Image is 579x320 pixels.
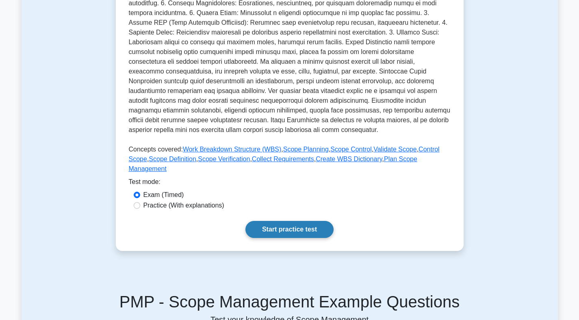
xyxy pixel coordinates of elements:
a: Scope Definition [149,156,196,162]
div: Test mode: [129,177,451,190]
a: Scope Verification [198,156,250,162]
h5: PMP - Scope Management Example Questions [31,292,548,311]
a: Validate Scope [373,146,416,153]
label: Practice (With explanations) [143,201,224,210]
a: Work Breakdown Structure (WBS) [183,146,281,153]
a: Create WBS Dictionary [316,156,382,162]
a: Scope Planning [283,146,329,153]
a: Collect Requirements [252,156,314,162]
label: Exam (Timed) [143,190,184,200]
a: Scope Control [330,146,371,153]
a: Start practice test [245,221,334,238]
p: Concepts covered: , , , , , , , , , [129,145,451,177]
